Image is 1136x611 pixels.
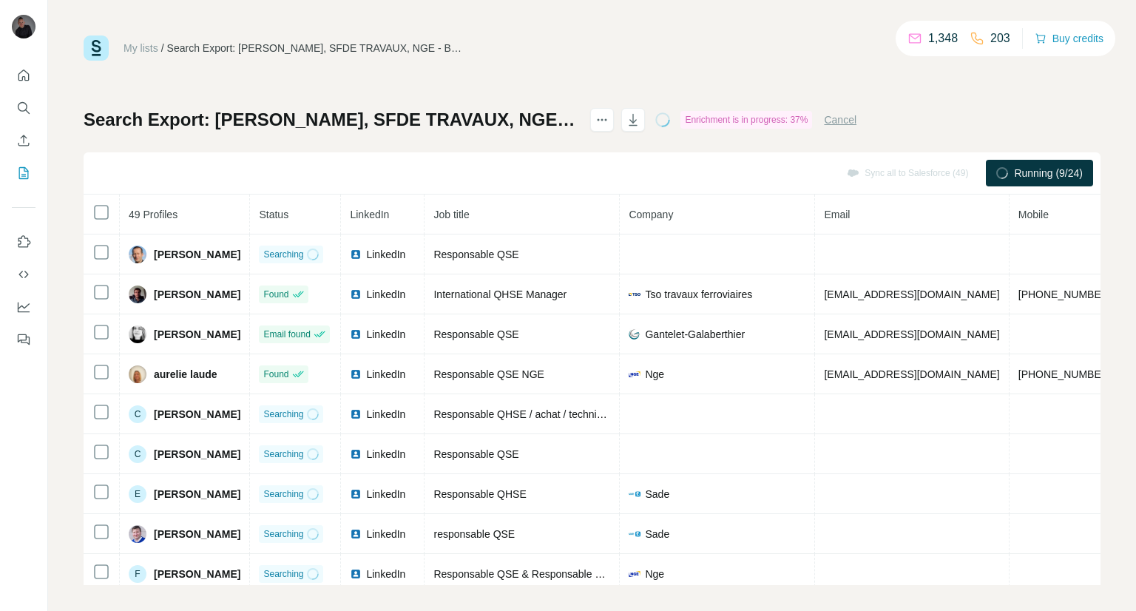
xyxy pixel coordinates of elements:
[590,108,614,132] button: actions
[433,528,515,540] span: responsable QSE
[629,209,673,220] span: Company
[350,568,362,580] img: LinkedIn logo
[645,287,752,302] span: Tso travaux ferroviaires
[433,408,614,420] span: Responsable QHSE / achat / technique
[645,567,664,581] span: Nge
[350,249,362,260] img: LinkedIn logo
[84,108,577,132] h1: Search Export: [PERSON_NAME], SFDE TRAVAUX, NGE - BTP, TP LYAUDET, BERGERAC MATERIAUX ET VALORISA...
[263,288,288,301] span: Found
[824,112,856,127] button: Cancel
[12,15,35,38] img: Avatar
[350,528,362,540] img: LinkedIn logo
[154,367,217,382] span: aurelie laude
[629,568,640,580] img: company-logo
[824,288,999,300] span: [EMAIL_ADDRESS][DOMAIN_NAME]
[433,328,518,340] span: Responsable QSE
[263,408,303,421] span: Searching
[350,408,362,420] img: LinkedIn logo
[433,568,778,580] span: Responsable QSE & Responsable Designée & Conseillère Radioprotection
[350,368,362,380] img: LinkedIn logo
[129,209,177,220] span: 49 Profiles
[263,567,303,581] span: Searching
[12,261,35,288] button: Use Surfe API
[433,288,567,300] span: International QHSE Manager
[129,445,146,463] div: C
[645,527,669,541] span: Sade
[129,525,146,543] img: Avatar
[154,447,240,462] span: [PERSON_NAME]
[259,209,288,220] span: Status
[129,565,146,583] div: F
[129,286,146,303] img: Avatar
[350,448,362,460] img: LinkedIn logo
[366,527,405,541] span: LinkedIn
[263,368,288,381] span: Found
[263,448,303,461] span: Searching
[990,30,1010,47] p: 203
[129,246,146,263] img: Avatar
[1018,368,1112,380] span: [PHONE_NUMBER]
[1018,288,1112,300] span: [PHONE_NUMBER]
[263,487,303,501] span: Searching
[12,62,35,89] button: Quick start
[366,567,405,581] span: LinkedIn
[645,327,745,342] span: Gantelet-Galaberthier
[12,95,35,121] button: Search
[154,567,240,581] span: [PERSON_NAME]
[161,41,164,55] li: /
[433,488,526,500] span: Responsable QHSE
[629,368,640,380] img: company-logo
[433,249,518,260] span: Responsable QSE
[350,488,362,500] img: LinkedIn logo
[433,209,469,220] span: Job title
[263,527,303,541] span: Searching
[629,288,640,300] img: company-logo
[1018,209,1049,220] span: Mobile
[12,326,35,353] button: Feedback
[154,247,240,262] span: [PERSON_NAME]
[1035,28,1103,49] button: Buy credits
[433,368,544,380] span: Responsable QSE NGE
[366,367,405,382] span: LinkedIn
[154,327,240,342] span: [PERSON_NAME]
[154,407,240,422] span: [PERSON_NAME]
[124,42,158,54] a: My lists
[366,247,405,262] span: LinkedIn
[12,160,35,186] button: My lists
[12,294,35,320] button: Dashboard
[12,229,35,255] button: Use Surfe on LinkedIn
[645,367,664,382] span: Nge
[629,528,640,540] img: company-logo
[263,328,310,341] span: Email found
[350,209,389,220] span: LinkedIn
[366,447,405,462] span: LinkedIn
[824,209,850,220] span: Email
[12,127,35,154] button: Enrich CSV
[366,487,405,502] span: LinkedIn
[167,41,463,55] div: Search Export: [PERSON_NAME], SFDE TRAVAUX, NGE - BTP, TP LYAUDET, BERGERAC MATERIAUX ET VALORISA...
[154,487,240,502] span: [PERSON_NAME]
[645,487,669,502] span: Sade
[350,328,362,340] img: LinkedIn logo
[824,328,999,340] span: [EMAIL_ADDRESS][DOMAIN_NAME]
[629,328,640,340] img: company-logo
[154,527,240,541] span: [PERSON_NAME]
[1014,166,1083,180] span: Running (9/24)
[366,327,405,342] span: LinkedIn
[129,405,146,423] div: C
[350,288,362,300] img: LinkedIn logo
[84,36,109,61] img: Surfe Logo
[928,30,958,47] p: 1,348
[129,365,146,383] img: Avatar
[263,248,303,261] span: Searching
[680,111,812,129] div: Enrichment is in progress: 37%
[629,488,640,500] img: company-logo
[366,287,405,302] span: LinkedIn
[129,325,146,343] img: Avatar
[154,287,240,302] span: [PERSON_NAME]
[129,485,146,503] div: E
[366,407,405,422] span: LinkedIn
[433,448,518,460] span: Responsable QSE
[824,368,999,380] span: [EMAIL_ADDRESS][DOMAIN_NAME]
